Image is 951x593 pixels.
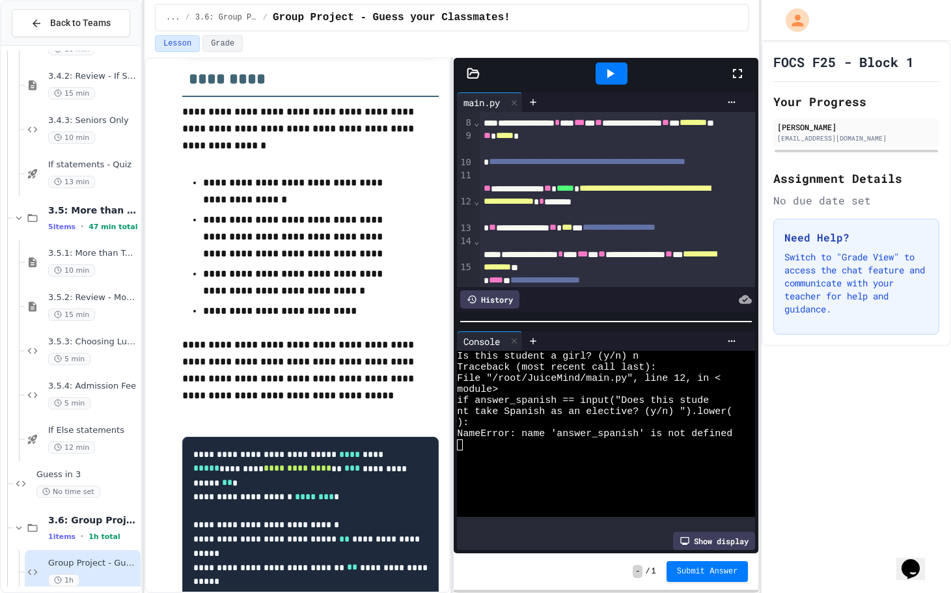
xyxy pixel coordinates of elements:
[48,71,138,82] span: 3.4.2: Review - If Statements
[457,417,469,428] span: ):
[48,381,138,392] span: 3.5.4: Admission Fee
[48,309,95,321] span: 15 min
[48,204,138,216] span: 3.5: More than Two Choices
[186,12,190,23] span: /
[48,425,138,436] span: If Else statements
[896,541,938,580] iframe: chat widget
[473,196,480,206] span: Fold line
[48,532,76,541] span: 1 items
[48,159,138,171] span: If statements - Quiz
[457,92,523,112] div: main.py
[166,12,180,23] span: ...
[645,566,650,577] span: /
[473,236,480,246] span: Fold line
[457,331,523,351] div: Console
[457,117,473,130] div: 8
[48,115,138,126] span: 3.4.3: Seniors Only
[457,373,721,384] span: File "/root/JuiceMind/main.py", line 12, in <
[48,131,95,144] span: 10 min
[773,193,939,208] div: No due date set
[48,248,138,259] span: 3.5.1: More than Two Choices
[48,397,90,409] span: 5 min
[50,16,111,30] span: Back to Teams
[457,335,506,348] div: Console
[677,566,738,577] span: Submit Answer
[48,87,95,100] span: 15 min
[202,35,243,52] button: Grade
[48,514,138,526] span: 3.6: Group Project - Guess your Classmates!
[48,353,90,365] span: 5 min
[784,230,928,245] h3: Need Help?
[460,290,519,309] div: History
[273,10,510,25] span: Group Project - Guess your Classmates!
[48,176,95,188] span: 13 min
[772,5,812,35] div: My Account
[457,395,709,406] span: if answer_spanish == input("Does this stude
[667,561,749,582] button: Submit Answer
[773,169,939,187] h2: Assignment Details
[48,223,76,231] span: 5 items
[89,532,120,541] span: 1h total
[48,574,79,586] span: 1h
[457,362,656,373] span: Traceback (most recent call last):
[457,130,473,156] div: 9
[633,565,642,578] span: -
[89,223,137,231] span: 47 min total
[777,133,935,143] div: [EMAIL_ADDRESS][DOMAIN_NAME]
[457,351,639,362] span: Is this student a girl? (y/n) n
[457,96,506,109] div: main.py
[652,566,656,577] span: 1
[457,384,498,395] span: module>
[48,441,95,454] span: 12 min
[12,9,130,37] button: Back to Teams
[457,169,473,196] div: 11
[48,292,138,303] span: 3.5.2: Review - More than Two Choices
[784,251,928,316] p: Switch to "Grade View" to access the chat feature and communicate with your teacher for help and ...
[155,35,200,52] button: Lesson
[36,469,138,480] span: Guess in 3
[473,117,480,128] span: Fold line
[673,532,755,550] div: Show display
[457,195,473,222] div: 12
[48,337,138,348] span: 3.5.3: Choosing Lunch
[457,406,732,417] span: nt take Spanish as an elective? (y/n) ").lower(
[36,486,100,498] span: No time set
[773,92,939,111] h2: Your Progress
[773,53,914,71] h1: FOCS F25 - Block 1
[81,221,83,232] span: •
[777,121,935,133] div: [PERSON_NAME]
[457,222,473,235] div: 13
[81,531,83,542] span: •
[457,156,473,169] div: 10
[48,264,95,277] span: 10 min
[48,558,138,569] span: Group Project - Guess your Classmates!
[263,12,268,23] span: /
[195,12,258,23] span: 3.6: Group Project - Guess your Classmates!
[457,428,732,439] span: NameError: name 'answer_spanish' is not defined
[457,235,473,262] div: 14
[457,261,473,288] div: 15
